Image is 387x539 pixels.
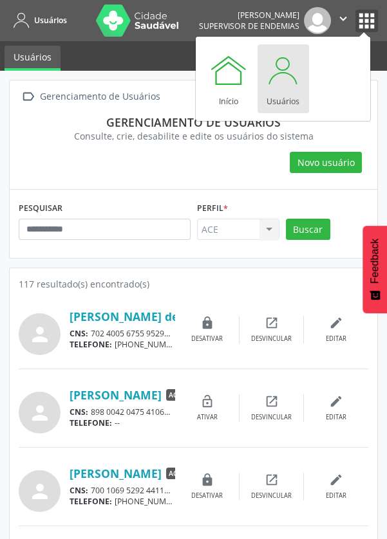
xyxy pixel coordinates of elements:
i: edit [329,473,343,487]
a: [PERSON_NAME] [70,466,162,480]
a:  Gerenciamento de Usuários [19,87,162,106]
i: person [28,401,52,425]
div: 702 4005 6755 9529 137.811.576-79 [70,328,175,339]
button:  [331,7,355,34]
span: ACE [166,468,184,479]
div: 898 0042 0475 4106 075.494.691-64 [70,407,175,417]
span: TELEFONE: [70,339,112,350]
label: Perfil [197,199,228,219]
div: 117 resultado(s) encontrado(s) [19,277,368,291]
a: Usuários [5,46,61,71]
a: [PERSON_NAME] de [PERSON_NAME] [70,309,274,324]
div: Ativar [197,413,218,422]
i: person [28,480,52,503]
a: Usuários [9,10,67,31]
i: lock [200,473,214,487]
div: Desvincular [251,413,292,422]
a: Usuários [258,44,309,113]
div: Consulte, crie, desabilite e edite os usuários do sistema [28,129,359,143]
i: open_in_new [265,473,279,487]
div: Editar [326,491,346,500]
i: edit [329,394,343,408]
i: edit [329,316,343,330]
span: CNS: [70,328,88,339]
i: lock [200,316,214,330]
span: Feedback [369,239,381,284]
div: [PERSON_NAME] [199,10,299,21]
button: apps [355,10,378,32]
div: Desativar [191,491,223,500]
a: Início [203,44,254,113]
i:  [19,87,37,106]
span: TELEFONE: [70,496,112,507]
span: TELEFONE: [70,417,112,428]
div: Gerenciamento de Usuários [37,87,162,106]
button: Buscar [286,219,330,241]
div: [PHONE_NUMBER] [70,339,175,350]
div: Editar [326,334,346,343]
div: Desvincular [251,334,292,343]
span: Usuários [34,15,67,26]
i: open_in_new [265,316,279,330]
i:  [336,12,350,26]
label: PESQUISAR [19,199,62,219]
span: CPF: [173,485,191,496]
div: Gerenciamento de usuários [28,115,359,129]
div: 700 1069 5292 4411 131.199.936-11 [70,485,175,496]
span: CPF: [173,328,191,339]
i: open_in_new [265,394,279,408]
a: [PERSON_NAME] [70,388,162,402]
span: Supervisor de Endemias [199,21,299,32]
span: CNS: [70,485,88,496]
div: Desativar [191,334,223,343]
i: lock_open [200,394,214,408]
div: Desvincular [251,491,292,500]
div: [PHONE_NUMBER] [70,496,175,507]
div: Editar [326,413,346,422]
span: CPF: [173,407,191,417]
img: img [304,7,331,34]
button: Novo usuário [290,152,362,174]
span: ACE [166,389,184,401]
span: Novo usuário [297,156,355,169]
span: CNS: [70,407,88,417]
div: -- [70,417,175,428]
button: Feedback - Mostrar pesquisa [363,226,387,313]
i: person [28,323,52,346]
